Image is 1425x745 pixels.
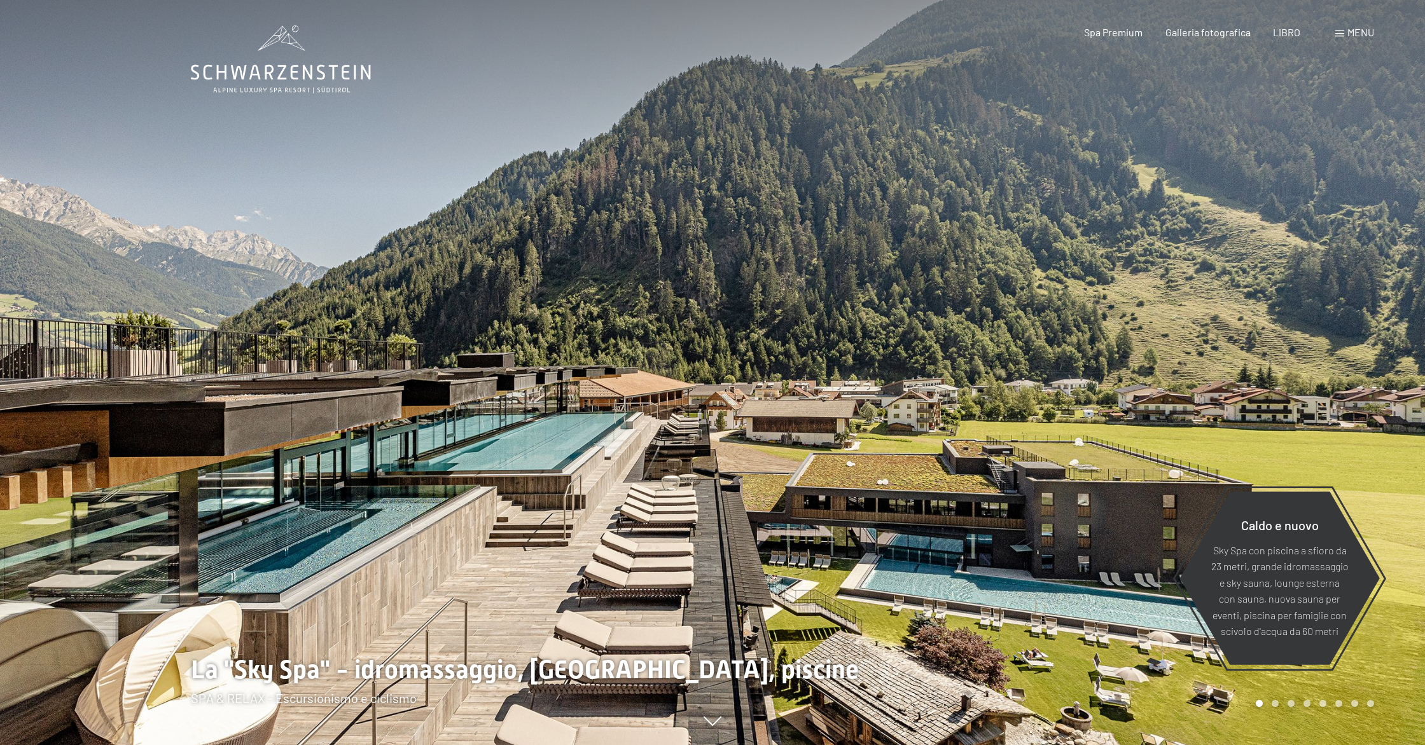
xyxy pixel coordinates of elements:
div: Pagina 6 della giostra [1335,700,1342,707]
div: Carosello Pagina 7 [1351,700,1358,707]
a: Spa Premium [1084,26,1143,38]
a: Caldo e nuovo Sky Spa con piscina a sfioro da 23 metri, grande idromassaggio e sky sauna, lounge ... [1179,491,1380,666]
font: Caldo e nuovo [1241,517,1319,532]
div: Carosello Pagina 2 [1272,700,1279,707]
div: Pagina Carosello 1 (Diapositiva corrente) [1256,700,1263,707]
font: menu [1347,26,1374,38]
div: Pagina 5 della giostra [1319,700,1326,707]
a: LIBRO [1273,26,1300,38]
div: Paginazione carosello [1251,700,1374,707]
a: Galleria fotografica [1165,26,1251,38]
div: Pagina 8 della giostra [1367,700,1374,707]
div: Pagina 3 della giostra [1288,700,1295,707]
font: Sky Spa con piscina a sfioro da 23 metri, grande idromassaggio e sky sauna, lounge esterna con sa... [1211,543,1349,637]
div: Pagina 4 del carosello [1303,700,1310,707]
